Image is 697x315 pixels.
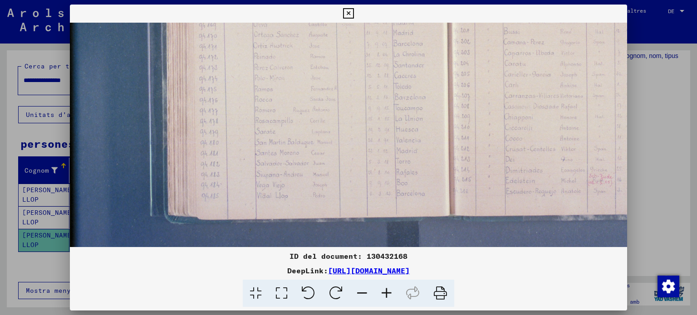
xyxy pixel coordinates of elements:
[287,266,328,275] font: DeepLink:
[328,266,410,275] a: [URL][DOMAIN_NAME]
[290,252,407,261] font: ID del document: 130432168
[657,275,679,297] div: Canviar el consentiment
[658,276,679,297] img: Canviar el consentiment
